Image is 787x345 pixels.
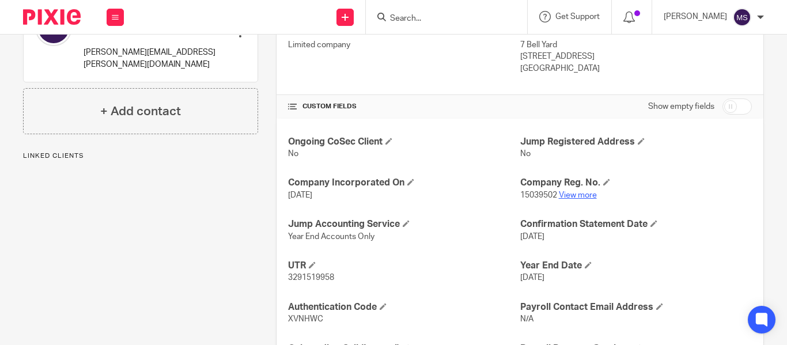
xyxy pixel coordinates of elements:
img: Pixie [23,9,81,25]
h4: Payroll Contact Email Address [520,301,752,313]
h4: Jump Registered Address [520,136,752,148]
span: 15039502 [520,191,557,199]
span: [DATE] [520,274,544,282]
p: [PERSON_NAME] [664,11,727,22]
span: 3291519958 [288,274,334,282]
span: [DATE] [520,233,544,241]
span: No [288,150,298,158]
input: Search [389,14,493,24]
a: View more [559,191,597,199]
h4: CUSTOM FIELDS [288,102,520,111]
span: XVNHWC [288,315,323,323]
span: No [520,150,531,158]
span: Get Support [555,13,600,21]
label: Show empty fields [648,101,714,112]
h4: UTR [288,260,520,272]
span: N/A [520,315,534,323]
h4: Company Incorporated On [288,177,520,189]
span: Year End Accounts Only [288,233,374,241]
span: [DATE] [288,191,312,199]
p: 7 Bell Yard [520,39,752,51]
h4: Year End Date [520,260,752,272]
p: [GEOGRAPHIC_DATA] [520,63,752,74]
img: svg%3E [733,8,751,26]
p: [STREET_ADDRESS] [520,51,752,62]
p: Linked clients [23,151,258,161]
p: Limited company [288,39,520,51]
h4: Confirmation Statement Date [520,218,752,230]
h4: Company Reg. No. [520,177,752,189]
h4: Ongoing CoSec Client [288,136,520,148]
p: [PERSON_NAME][EMAIL_ADDRESS][PERSON_NAME][DOMAIN_NAME] [84,47,223,70]
h4: Authentication Code [288,301,520,313]
h4: + Add contact [100,103,181,120]
h4: Jump Accounting Service [288,218,520,230]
